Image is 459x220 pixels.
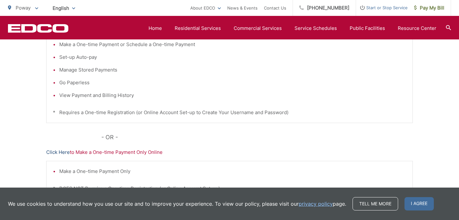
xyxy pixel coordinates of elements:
a: Home [149,24,162,32]
a: About EDCO [190,4,221,12]
a: privacy policy [299,200,333,208]
li: Make a One-time Payment or Schedule a One-time Payment [59,41,406,48]
a: Commercial Services [234,24,282,32]
span: Pay My Bill [414,4,444,12]
li: Set-up Auto-pay [59,53,406,61]
p: * Requires a One-time Registration (or Online Account Set-up to Create Your Username and Password) [53,109,406,116]
span: Poway [16,5,31,11]
p: - OR - [101,133,413,142]
p: We use cookies to understand how you use our site and to improve your experience. To view our pol... [8,200,346,208]
a: Resource Center [398,24,436,32]
a: Contact Us [264,4,286,12]
li: Manage Stored Payments [59,66,406,74]
span: I agree [404,197,434,210]
li: Go Paperless [59,79,406,86]
span: English [48,3,80,14]
a: Public Facilities [350,24,385,32]
li: View Payment and Billing History [59,92,406,99]
a: Tell me more [353,197,398,210]
a: Service Schedules [295,24,337,32]
a: EDCD logo. Return to the homepage. [8,24,69,33]
a: News & Events [227,4,258,12]
li: Make a One-time Payment Only [59,168,406,175]
p: * DOES NOT Require a One-time Registration (or Online Account Set-up) [53,185,406,192]
a: Residential Services [175,24,221,32]
p: to Make a One-time Payment Only Online [46,148,413,156]
a: Click Here [46,148,70,156]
